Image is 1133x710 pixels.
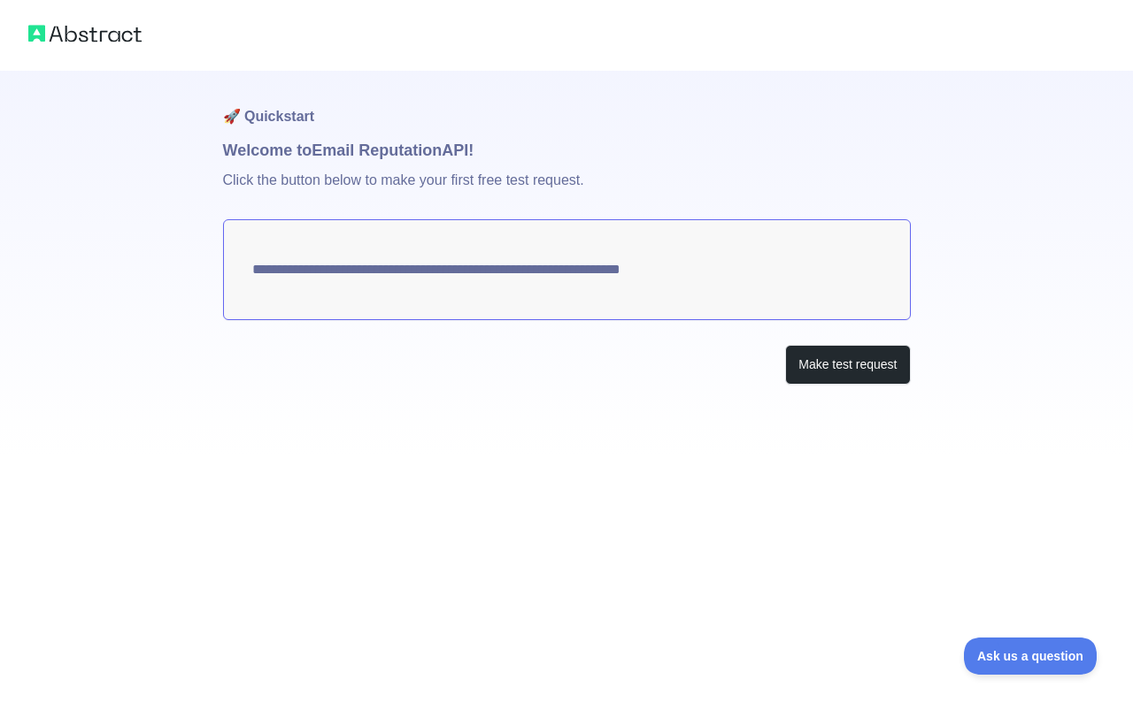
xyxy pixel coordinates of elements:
img: Abstract logo [28,21,142,46]
h1: 🚀 Quickstart [223,71,911,138]
p: Click the button below to make your first free test request. [223,163,911,219]
button: Make test request [785,345,910,385]
iframe: Toggle Customer Support [964,637,1098,675]
h1: Welcome to Email Reputation API! [223,138,911,163]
